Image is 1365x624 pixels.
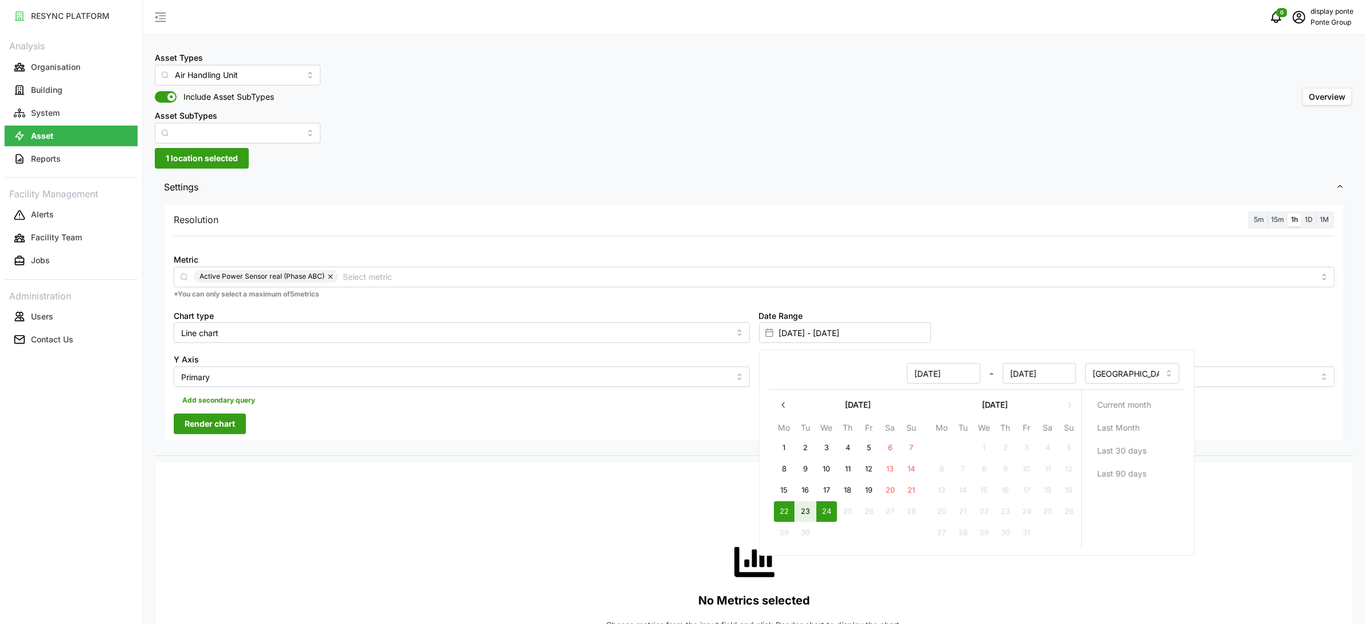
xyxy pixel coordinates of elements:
[155,148,249,169] button: 1 location selected
[1058,438,1079,458] button: 5 October 2025
[858,459,879,479] button: 12 September 2025
[1309,92,1346,102] span: Overview
[995,480,1015,501] button: 16 October 2025
[775,363,1076,384] div: -
[1058,501,1079,522] button: 26 October 2025
[837,480,858,501] button: 18 September 2025
[1058,459,1079,479] button: 12 October 2025
[31,209,54,220] p: Alerts
[174,310,214,322] label: Chart type
[1037,459,1058,479] button: 11 October 2025
[1058,421,1080,438] th: Su
[901,501,921,522] button: 28 September 2025
[879,480,900,501] button: 20 September 2025
[795,459,815,479] button: 9 September 2025
[5,37,138,53] p: Analysis
[1016,421,1037,438] th: Fr
[952,459,973,479] button: 7 October 2025
[31,84,62,96] p: Building
[858,438,879,458] button: 5 September 2025
[200,270,324,283] span: Active Power Sensor real (Phase ABC)
[5,80,138,100] button: Building
[931,501,952,522] button: 20 October 2025
[816,480,836,501] button: 17 September 2025
[5,328,138,351] a: Contact Us
[31,153,61,165] p: Reports
[1016,501,1037,522] button: 24 October 2025
[5,305,138,328] a: Users
[837,421,858,438] th: Th
[816,438,836,458] button: 3 September 2025
[816,421,837,438] th: We
[952,501,973,522] button: 21 October 2025
[1016,480,1037,501] button: 17 October 2025
[1288,6,1311,29] button: schedule
[5,185,138,201] p: Facility Management
[1037,501,1058,522] button: 25 October 2025
[185,414,235,434] span: Render chart
[795,522,815,543] button: 30 September 2025
[174,213,218,227] p: Resolution
[5,204,138,227] a: Alerts
[1037,438,1058,458] button: 4 October 2025
[182,392,255,408] span: Add secondary query
[1097,464,1146,483] span: Last 90 days
[155,173,1354,201] button: Settings
[901,421,922,438] th: Su
[1097,418,1139,438] span: Last Month
[5,124,138,147] a: Asset
[901,480,921,501] button: 21 September 2025
[5,227,138,249] a: Facility Team
[5,228,138,248] button: Facility Team
[952,480,973,501] button: 14 October 2025
[174,322,750,343] input: Select chart type
[931,459,952,479] button: 6 October 2025
[1016,438,1037,458] button: 3 October 2025
[773,522,794,543] button: 29 September 2025
[1016,459,1037,479] button: 10 October 2025
[5,79,138,102] a: Building
[773,421,795,438] th: Mo
[795,501,815,522] button: 23 September 2025
[343,270,1315,283] input: Select metric
[1311,17,1354,28] p: Ponte Group
[879,459,900,479] button: 13 September 2025
[1097,441,1146,461] span: Last 30 days
[773,480,794,501] button: 15 September 2025
[31,334,73,345] p: Contact Us
[995,501,1015,522] button: 23 October 2025
[1291,215,1298,224] span: 1h
[166,149,238,168] span: 1 location selected
[973,438,994,458] button: 1 October 2025
[5,102,138,124] a: System
[1086,463,1180,484] button: Last 90 days
[1086,395,1180,415] button: Current month
[5,287,138,303] p: Administration
[816,501,836,522] button: 24 September 2025
[901,459,921,479] button: 14 September 2025
[174,414,246,434] button: Render chart
[31,61,80,73] p: Organisation
[773,438,794,458] button: 1 September 2025
[794,395,922,415] button: [DATE]
[698,591,810,610] p: No Metrics selected
[1311,6,1354,17] p: display ponte
[31,10,109,22] p: RESYNC PLATFORM
[5,5,138,28] a: RESYNC PLATFORM
[1097,395,1151,415] span: Current month
[973,459,994,479] button: 8 October 2025
[773,501,794,522] button: 22 September 2025
[995,421,1016,438] th: Th
[5,149,138,169] button: Reports
[759,310,803,322] label: Date Range
[858,480,879,501] button: 19 September 2025
[174,353,199,366] label: Y Axis
[973,501,994,522] button: 22 October 2025
[5,306,138,327] button: Users
[1037,480,1058,501] button: 18 October 2025
[1058,480,1079,501] button: 19 October 2025
[995,438,1015,458] button: 2 October 2025
[1016,522,1037,543] button: 31 October 2025
[773,459,794,479] button: 8 September 2025
[155,201,1354,455] div: Settings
